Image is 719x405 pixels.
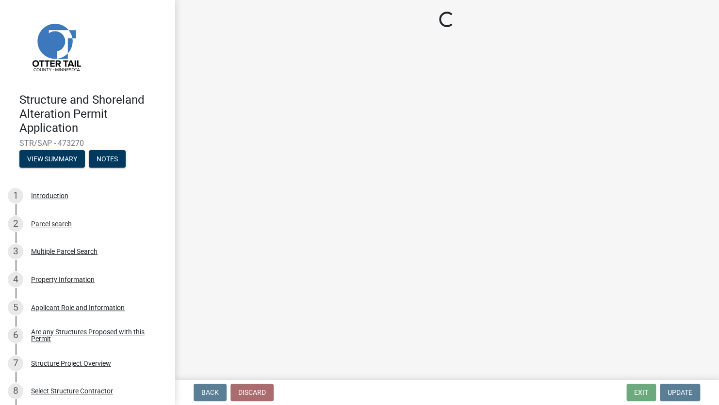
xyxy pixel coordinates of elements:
h4: Structure and Shoreland Alteration Permit Application [19,93,167,135]
button: Back [194,384,227,401]
div: Introduction [31,192,68,199]
div: Property Information [31,276,95,283]
wm-modal-confirm: Summary [19,156,85,164]
button: Update [660,384,700,401]
button: Notes [89,150,126,168]
div: 2 [8,216,23,232]
button: Exit [626,384,656,401]
div: 3 [8,244,23,259]
div: Structure Project Overview [31,360,111,367]
div: 8 [8,383,23,399]
button: Discard [230,384,274,401]
span: Back [201,389,219,396]
div: Are any Structures Proposed with this Permit [31,328,159,342]
div: Parcel search [31,220,72,227]
span: STR/SAP - 473270 [19,139,155,148]
div: Applicant Role and Information [31,304,125,311]
div: 1 [8,188,23,203]
div: 5 [8,300,23,315]
div: 7 [8,356,23,371]
div: Multiple Parcel Search [31,248,98,255]
button: View Summary [19,150,85,168]
div: 4 [8,272,23,287]
wm-modal-confirm: Notes [89,156,126,164]
img: Otter Tail County, Minnesota [19,10,92,83]
div: Select Structure Contractor [31,388,113,394]
span: Update [668,389,692,396]
div: 6 [8,327,23,343]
